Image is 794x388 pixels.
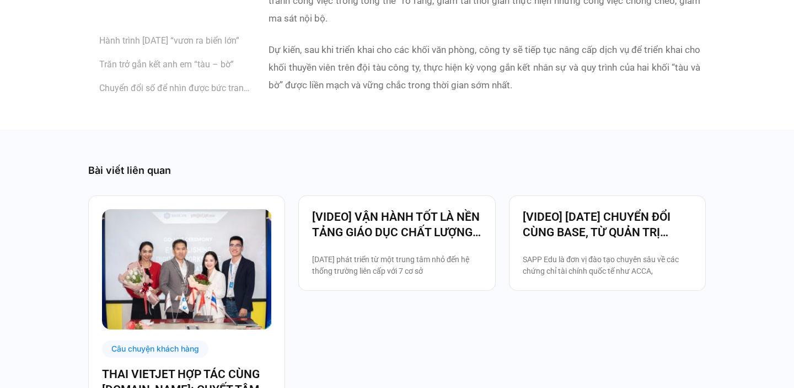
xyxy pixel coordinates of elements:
a: Hành trình [DATE] “vươn ra biển lớn” [99,34,239,47]
div: Bài viết liên quan [88,163,706,178]
p: SAPP Edu là đơn vị đào tạo chuyên sâu về các chứng chỉ tài chính quốc tế như ACCA, [523,254,692,277]
p: [DATE] phát triển từ một trung tâm nhỏ đến hệ thống trường liên cấp với 7 cơ sở [312,254,481,277]
a: Trăn trở gắn kết anh em “tàu – bờ” [99,57,234,71]
div: Câu chuyện khách hàng [102,341,208,358]
p: Dự kiến, sau khi triển khai cho các khối văn phòng, công ty sẽ tiếp tục nâng cấp dịch vụ để triển... [269,41,700,94]
a: [VIDEO] VẬN HÀNH TỐT LÀ NỀN TẢNG GIÁO DỤC CHẤT LƯỢNG – BAMBOO SCHOOL CHỌN BASE [312,209,481,240]
a: [VIDEO] [DATE] CHUYỂN ĐỔI CÙNG BASE, TỪ QUẢN TRỊ NHÂN SỰ ĐẾN VẬN HÀNH TOÀN BỘ TỔ CHỨC TẠI [GEOGRA... [523,209,692,240]
a: Chuyển đổi số để nhìn được bức tranh công việc tổng thể rõ ràng, minh bạch [99,81,252,95]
